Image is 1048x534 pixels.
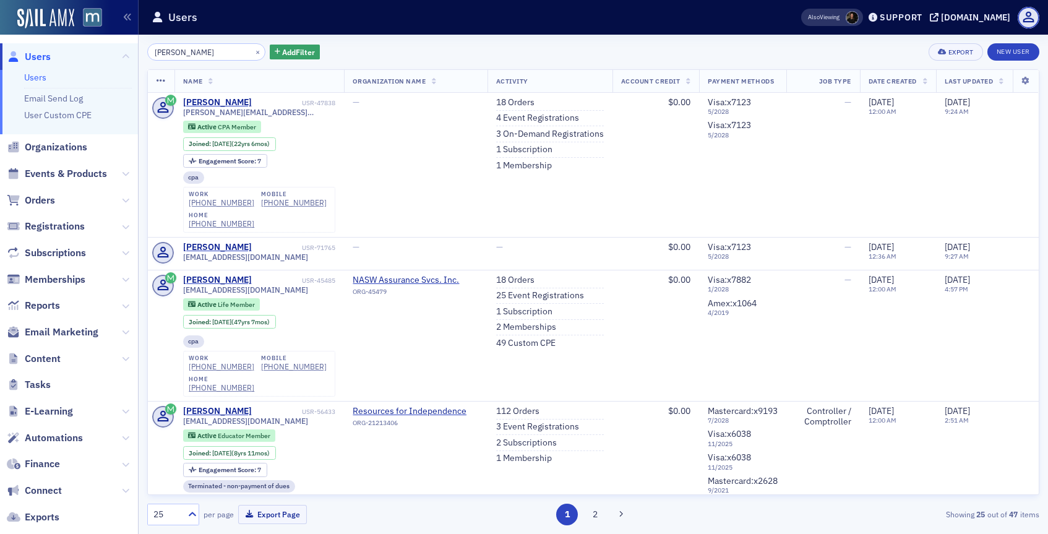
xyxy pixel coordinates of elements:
span: Visa : x6038 [708,452,751,463]
div: mobile [261,355,327,362]
span: Payment Methods [708,77,774,85]
a: Memberships [7,273,85,286]
a: Active Life Member [188,300,254,308]
input: Search… [147,43,265,61]
img: SailAMX [83,8,102,27]
span: Tasks [25,378,51,392]
a: Active Educator Member [188,431,270,439]
span: E-Learning [25,405,73,418]
a: 3 On-Demand Registrations [496,129,604,140]
a: 25 Event Registrations [496,290,584,301]
a: Organizations [7,140,87,154]
time: 12:00 AM [869,285,896,293]
button: × [252,46,264,57]
span: [EMAIL_ADDRESS][DOMAIN_NAME] [183,285,308,295]
a: Finance [7,457,60,471]
span: [DATE] [869,241,894,252]
div: USR-45485 [254,277,335,285]
div: [PHONE_NUMBER] [189,198,254,207]
a: View Homepage [74,8,102,29]
span: Automations [25,431,83,445]
a: [PERSON_NAME] [183,97,252,108]
div: cpa [183,335,205,348]
span: $0.00 [668,274,690,285]
time: 12:00 AM [869,107,896,116]
a: [PERSON_NAME] [183,242,252,253]
span: Visa : x6038 [708,428,751,439]
div: home [189,212,254,219]
a: 18 Orders [496,275,535,286]
a: [PHONE_NUMBER] [189,362,254,371]
span: [DATE] [869,274,894,285]
div: Joined: 2003-02-07 00:00:00 [183,137,276,151]
span: [DATE] [869,97,894,108]
span: — [844,241,851,252]
a: [PHONE_NUMBER] [189,383,254,392]
span: $0.00 [668,97,690,108]
span: Activity [496,77,528,85]
span: Profile [1018,7,1039,28]
span: Life Member [218,300,255,309]
span: Educator Member [218,431,270,440]
div: USR-56433 [254,408,335,416]
span: — [496,241,503,252]
span: Email Marketing [25,325,98,339]
span: [DATE] [869,405,894,416]
span: [DATE] [945,97,970,108]
a: User Custom CPE [24,110,92,121]
span: Visa : x7123 [708,241,751,252]
span: Account Credit [621,77,680,85]
span: Reports [25,299,60,312]
span: — [844,274,851,285]
a: 112 Orders [496,406,539,417]
img: SailAMX [17,9,74,28]
button: Export Page [238,505,307,524]
time: 9:24 AM [945,107,969,116]
div: 25 [153,508,181,521]
div: Also [808,13,820,21]
a: 2 Memberships [496,322,556,333]
a: Registrations [7,220,85,233]
button: AddFilter [270,45,320,60]
span: — [844,97,851,108]
button: [DOMAIN_NAME] [930,13,1015,22]
span: Lauren McDonough [846,11,859,24]
a: Users [7,50,51,64]
span: 7 / 2028 [708,416,778,424]
div: home [189,376,254,383]
span: Connect [25,484,62,497]
a: NASW Assurance Svcs. Inc. [353,275,465,286]
div: Export [948,49,974,56]
span: Visa : x7123 [708,119,751,131]
a: [PERSON_NAME] [183,275,252,286]
span: — [353,241,359,252]
span: [PERSON_NAME][EMAIL_ADDRESS][DOMAIN_NAME] [183,108,336,117]
a: [PHONE_NUMBER] [261,362,327,371]
a: 1 Subscription [496,144,552,155]
span: Mastercard : x2628 [708,475,778,486]
span: Exports [25,510,59,524]
span: Visa : x7123 [708,97,751,108]
span: Users [25,50,51,64]
div: Engagement Score: 7 [183,463,267,476]
span: Job Type [819,77,851,85]
div: (8yrs 11mos) [212,449,270,457]
span: 4 / 2019 [708,309,778,317]
div: Engagement Score: 7 [183,154,267,168]
span: [DATE] [945,241,970,252]
button: Export [929,43,982,61]
a: 1 Membership [496,453,552,464]
div: Active: Active: Educator Member [183,429,276,442]
div: Active: Active: Life Member [183,298,260,311]
a: Resources for Independence [353,406,466,417]
span: — [353,97,359,108]
span: Engagement Score : [199,465,257,474]
div: Support [880,12,922,23]
div: ORG-45479 [353,288,465,300]
span: Add Filter [282,46,315,58]
span: $0.00 [668,405,690,416]
div: cpa [183,171,205,184]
